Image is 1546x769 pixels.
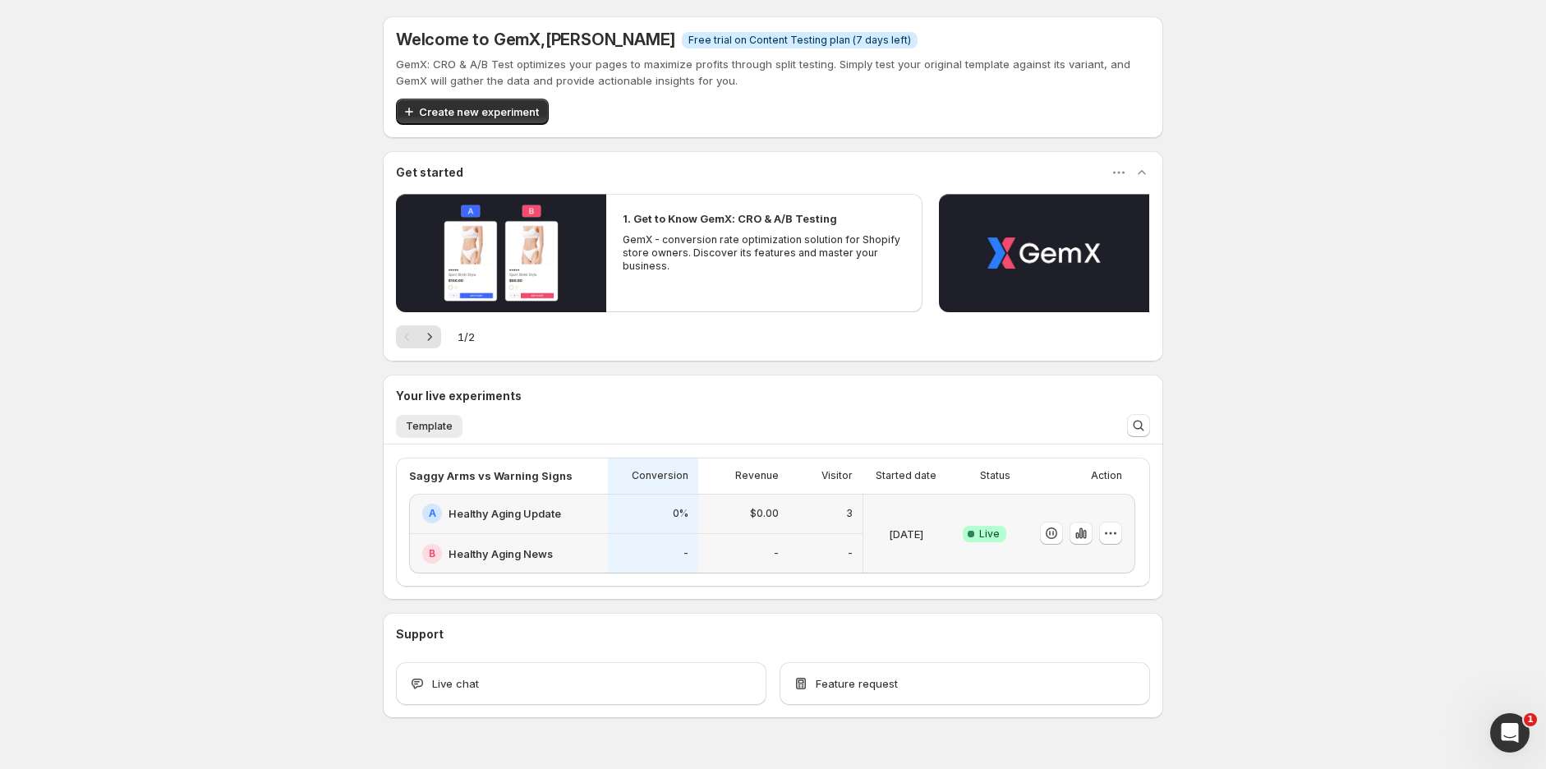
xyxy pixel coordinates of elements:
[673,507,688,520] p: 0%
[396,56,1150,89] p: GemX: CRO & A/B Test optimizes your pages to maximize profits through split testing. Simply test ...
[458,329,475,345] span: 1 / 2
[432,675,479,692] span: Live chat
[396,194,606,312] button: Play video
[816,675,898,692] span: Feature request
[979,527,1000,541] span: Live
[774,547,779,560] p: -
[419,104,539,120] span: Create new experiment
[541,30,675,49] span: , [PERSON_NAME]
[632,469,688,482] p: Conversion
[683,547,688,560] p: -
[623,233,905,273] p: GemX - conversion rate optimization solution for Shopify store owners. Discover its features and ...
[418,325,441,348] button: Next
[396,164,463,181] h3: Get started
[1524,713,1537,726] span: 1
[889,526,923,542] p: [DATE]
[396,626,444,642] h3: Support
[846,507,853,520] p: 3
[821,469,853,482] p: Visitor
[623,210,837,227] h2: 1. Get to Know GemX: CRO & A/B Testing
[1127,414,1150,437] button: Search and filter results
[1091,469,1122,482] p: Action
[939,194,1149,312] button: Play video
[980,469,1010,482] p: Status
[449,505,561,522] h2: Healthy Aging Update
[449,546,553,562] h2: Healthy Aging News
[429,547,435,560] h2: B
[396,99,549,125] button: Create new experiment
[688,34,911,47] span: Free trial on Content Testing plan (7 days left)
[409,467,573,484] p: Saggy Arms vs Warning Signs
[396,30,675,49] h5: Welcome to GemX
[735,469,779,482] p: Revenue
[848,547,853,560] p: -
[1490,713,1530,753] iframe: Intercom live chat
[396,325,441,348] nav: Pagination
[406,420,453,433] span: Template
[429,507,436,520] h2: A
[876,469,936,482] p: Started date
[396,388,522,404] h3: Your live experiments
[750,507,779,520] p: $0.00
